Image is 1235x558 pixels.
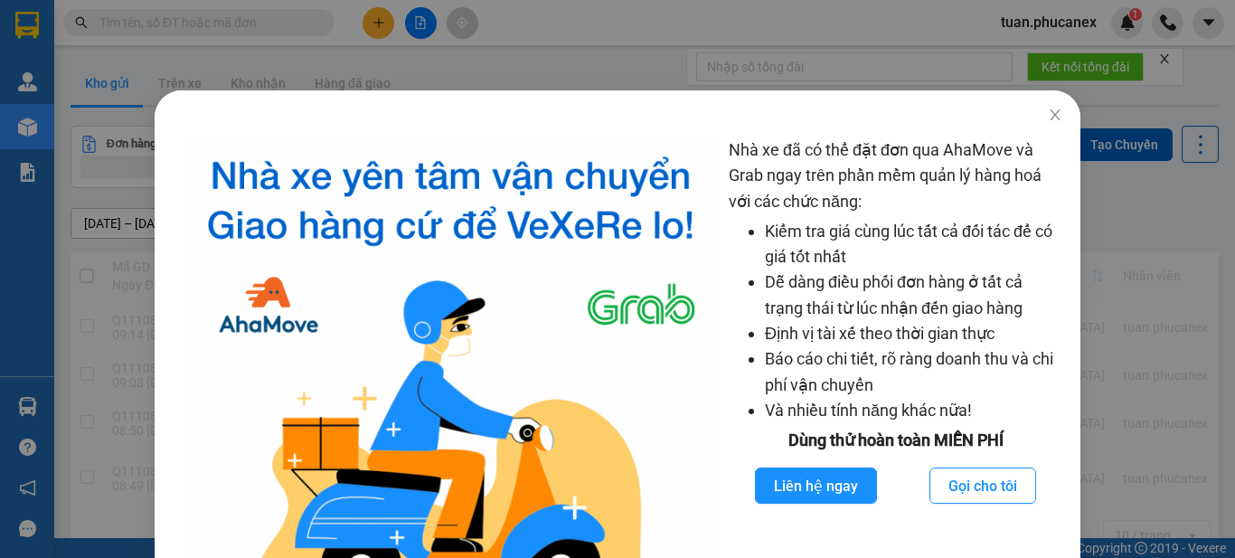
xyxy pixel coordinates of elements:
button: Liên hệ ngay [755,468,877,504]
li: Báo cáo chi tiết, rõ ràng doanh thu và chi phí vận chuyển [765,346,1062,398]
span: close [1048,108,1062,122]
span: Liên hệ ngay [774,475,858,497]
span: Gọi cho tôi [948,475,1017,497]
div: Dùng thử hoàn toàn MIỄN PHÍ [729,428,1062,453]
li: Kiểm tra giá cùng lúc tất cả đối tác để có giá tốt nhất [765,219,1062,270]
li: Định vị tài xế theo thời gian thực [765,321,1062,346]
li: Và nhiều tính năng khác nữa! [765,398,1062,423]
li: Dễ dàng điều phối đơn hàng ở tất cả trạng thái từ lúc nhận đến giao hàng [765,270,1062,321]
button: Gọi cho tôi [929,468,1036,504]
button: Close [1030,90,1080,141]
